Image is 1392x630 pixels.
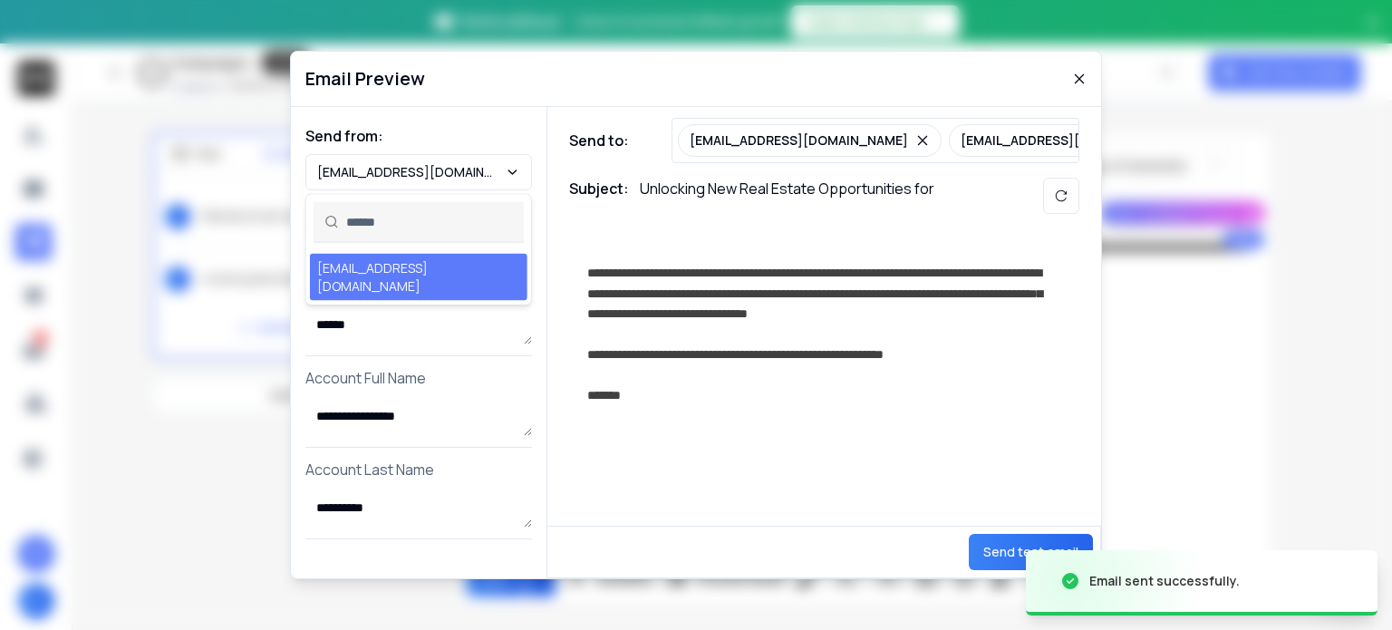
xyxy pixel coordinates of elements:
[1089,572,1240,590] div: Email sent successfully.
[317,259,520,296] div: [EMAIL_ADDRESS][DOMAIN_NAME]
[305,367,532,389] p: Account Full Name
[961,131,1179,150] p: [EMAIL_ADDRESS][DOMAIN_NAME]
[305,125,532,147] h1: Send from:
[317,163,505,181] p: [EMAIL_ADDRESS][DOMAIN_NAME]
[305,459,532,480] p: Account Last Name
[305,66,425,92] h1: Email Preview
[569,178,629,214] h1: Subject:
[690,131,908,150] p: [EMAIL_ADDRESS][DOMAIN_NAME]
[569,130,642,151] h1: Send to:
[969,534,1093,570] button: Send test email
[640,178,934,214] p: Unlocking New Real Estate Opportunities for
